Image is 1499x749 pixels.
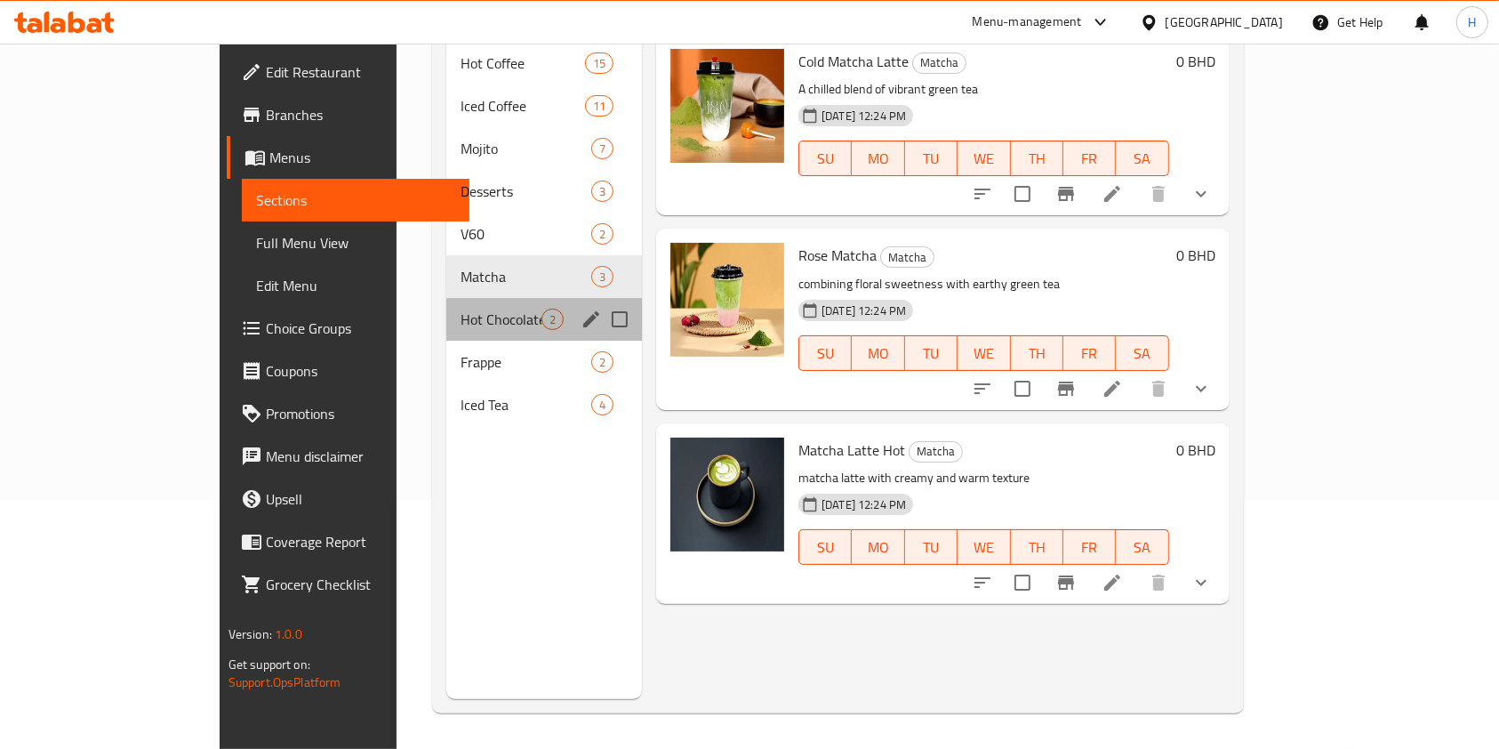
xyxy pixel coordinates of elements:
[256,189,456,211] span: Sections
[1166,12,1283,32] div: [GEOGRAPHIC_DATA]
[961,561,1004,604] button: sort-choices
[859,535,897,560] span: MO
[814,108,913,125] span: [DATE] 12:24 PM
[1063,335,1116,371] button: FR
[592,397,613,414] span: 4
[227,392,470,435] a: Promotions
[242,179,470,221] a: Sections
[592,354,613,371] span: 2
[461,309,541,330] span: Hot Chocolate
[446,213,642,255] div: V602
[227,435,470,478] a: Menu disclaimer
[227,350,470,392] a: Coupons
[591,266,613,287] div: items
[881,247,934,268] span: Matcha
[961,173,1004,215] button: sort-choices
[912,535,950,560] span: TU
[965,341,1003,366] span: WE
[227,478,470,520] a: Upsell
[909,441,963,463] div: Matcha
[461,52,585,74] span: Hot Coffee
[1011,529,1063,565] button: TH
[461,223,591,245] span: V60
[461,351,591,373] span: Frappe
[1116,141,1168,176] button: SA
[912,341,950,366] span: TU
[814,496,913,513] span: [DATE] 12:24 PM
[798,78,1169,101] p: A chilled blend of vibrant green tea
[461,138,591,159] span: Mojito
[852,141,904,176] button: MO
[958,141,1010,176] button: WE
[256,232,456,254] span: Full Menu View
[276,623,303,646] span: 1.0.0
[880,246,934,268] div: Matcha
[905,141,958,176] button: TU
[806,341,845,366] span: SU
[586,98,613,115] span: 11
[806,146,845,172] span: SU
[266,318,456,339] span: Choice Groups
[228,671,341,694] a: Support.OpsPlatform
[798,437,905,463] span: Matcha Latte Hot
[266,574,456,595] span: Grocery Checklist
[592,183,613,200] span: 3
[227,136,470,179] a: Menus
[1011,335,1063,371] button: TH
[1176,438,1215,463] h6: 0 BHD
[592,226,613,243] span: 2
[541,309,564,330] div: items
[542,311,563,328] span: 2
[266,61,456,83] span: Edit Restaurant
[670,49,784,163] img: Cold Matcha Latte
[227,93,470,136] a: Branches
[1018,341,1056,366] span: TH
[1180,173,1222,215] button: show more
[1176,49,1215,74] h6: 0 BHD
[1004,370,1041,407] span: Select to update
[578,306,605,333] button: edit
[1102,378,1123,399] a: Edit menu item
[1045,173,1087,215] button: Branch-specific-item
[1102,572,1123,593] a: Edit menu item
[1137,173,1180,215] button: delete
[592,141,613,157] span: 7
[1190,572,1212,593] svg: Show Choices
[958,529,1010,565] button: WE
[1070,341,1109,366] span: FR
[585,52,613,74] div: items
[1190,183,1212,205] svg: Show Choices
[1102,183,1123,205] a: Edit menu item
[798,529,852,565] button: SU
[1468,12,1476,32] span: H
[912,52,966,74] div: Matcha
[852,529,904,565] button: MO
[1116,335,1168,371] button: SA
[461,394,591,415] div: Iced Tea
[242,264,470,307] a: Edit Menu
[1045,561,1087,604] button: Branch-specific-item
[461,95,585,117] span: Iced Coffee
[798,335,852,371] button: SU
[461,181,591,202] span: Desserts
[1137,561,1180,604] button: delete
[256,275,456,296] span: Edit Menu
[446,35,642,433] nav: Menu sections
[798,242,877,269] span: Rose Matcha
[266,531,456,552] span: Coverage Report
[446,341,642,383] div: Frappe2
[446,85,642,127] div: Iced Coffee11
[227,51,470,93] a: Edit Restaurant
[912,146,950,172] span: TU
[1063,141,1116,176] button: FR
[670,243,784,357] img: Rose Matcha
[461,266,591,287] span: Matcha
[913,52,966,73] span: Matcha
[266,446,456,467] span: Menu disclaimer
[1180,561,1222,604] button: show more
[586,55,613,72] span: 15
[965,146,1003,172] span: WE
[266,488,456,510] span: Upsell
[269,147,456,168] span: Menus
[1176,243,1215,268] h6: 0 BHD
